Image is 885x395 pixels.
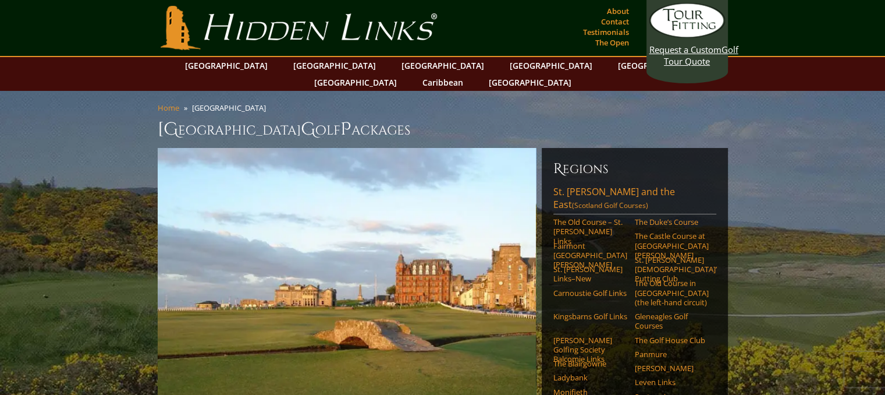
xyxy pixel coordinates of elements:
span: G [301,118,315,141]
a: [GEOGRAPHIC_DATA] [287,57,382,74]
a: Carnoustie Golf Links [553,288,627,298]
h1: [GEOGRAPHIC_DATA] olf ackages [158,118,728,141]
a: The Old Course in [GEOGRAPHIC_DATA] (the left-hand circuit) [635,278,709,307]
a: [PERSON_NAME] Golfing Society Balcomie Links [553,336,627,364]
a: The Open [592,34,632,51]
span: P [340,118,351,141]
a: Testimonials [580,24,632,40]
a: Kingsbarns Golf Links [553,312,627,321]
a: St. [PERSON_NAME] [DEMOGRAPHIC_DATA]’ Putting Club [635,255,709,284]
a: About [604,3,632,19]
span: Request a Custom [649,44,721,55]
a: The Old Course – St. [PERSON_NAME] Links [553,217,627,246]
a: The Golf House Club [635,336,709,345]
a: [GEOGRAPHIC_DATA] [483,74,577,91]
a: St. [PERSON_NAME] Links–New [553,264,627,284]
a: The Blairgowrie [553,359,627,368]
a: [GEOGRAPHIC_DATA] [179,57,273,74]
a: The Duke’s Course [635,217,709,227]
a: Gleneagles Golf Courses [635,312,709,331]
a: [GEOGRAPHIC_DATA] [504,57,598,74]
a: The Castle Course at [GEOGRAPHIC_DATA][PERSON_NAME] [635,231,709,260]
a: Request a CustomGolf Tour Quote [649,3,725,67]
a: Fairmont [GEOGRAPHIC_DATA][PERSON_NAME] [553,241,627,270]
a: St. [PERSON_NAME] and the East(Scotland Golf Courses) [553,185,716,214]
a: Panmure [635,350,709,359]
a: Contact [598,13,632,30]
a: [GEOGRAPHIC_DATA] [396,57,490,74]
a: Caribbean [417,74,469,91]
a: Home [158,103,179,113]
a: [PERSON_NAME] [635,364,709,373]
a: Leven Links [635,378,709,387]
h6: Regions [553,160,716,178]
a: [GEOGRAPHIC_DATA] [308,74,403,91]
span: (Scotland Golf Courses) [572,200,648,210]
li: [GEOGRAPHIC_DATA] [192,103,271,113]
a: Ladybank [553,373,627,382]
a: [GEOGRAPHIC_DATA] [612,57,706,74]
